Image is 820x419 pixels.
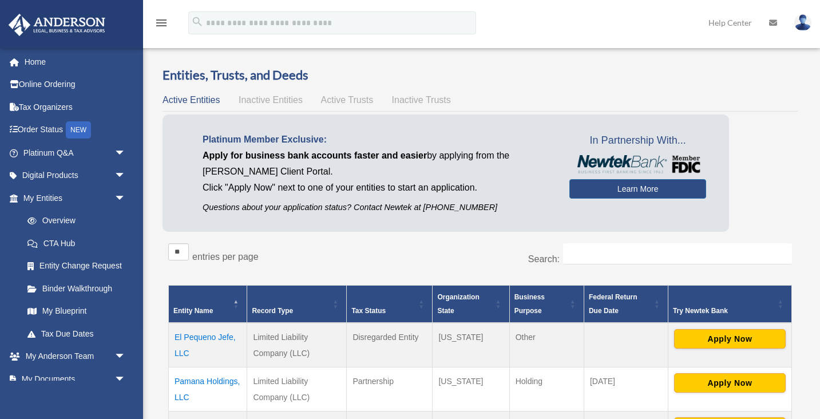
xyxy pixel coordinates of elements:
span: arrow_drop_down [114,164,137,188]
a: My Blueprint [16,300,137,323]
td: [DATE] [584,367,668,412]
img: Anderson Advisors Platinum Portal [5,14,109,36]
i: search [191,15,204,28]
a: menu [155,20,168,30]
a: My Documentsarrow_drop_down [8,367,143,390]
th: Tax Status: Activate to sort [347,286,433,323]
h3: Entities, Trusts, and Deeds [163,66,798,84]
p: Click "Apply Now" next to one of your entities to start an application. [203,180,552,196]
img: User Pic [794,14,811,31]
a: Overview [16,209,132,232]
td: Partnership [347,367,433,412]
td: Holding [509,367,584,412]
p: Questions about your application status? Contact Newtek at [PHONE_NUMBER] [203,200,552,215]
span: Organization State [437,293,479,315]
th: Record Type: Activate to sort [247,286,347,323]
span: Federal Return Due Date [589,293,637,315]
button: Apply Now [674,329,786,349]
a: Platinum Q&Aarrow_drop_down [8,141,143,164]
span: Business Purpose [514,293,545,315]
span: Record Type [252,307,293,315]
p: by applying from the [PERSON_NAME] Client Portal. [203,148,552,180]
a: Online Ordering [8,73,143,96]
a: Digital Productsarrow_drop_down [8,164,143,187]
td: [US_STATE] [433,323,509,367]
span: Active Entities [163,95,220,105]
span: arrow_drop_down [114,187,137,210]
span: Tax Status [351,307,386,315]
div: Try Newtek Bank [673,304,774,318]
th: Organization State: Activate to sort [433,286,509,323]
td: Pamana Holdings, LLC [169,367,247,412]
p: Platinum Member Exclusive: [203,132,552,148]
span: Active Trusts [321,95,374,105]
a: Learn More [569,179,706,199]
a: My Entitiesarrow_drop_down [8,187,137,209]
td: Disregarded Entity [347,323,433,367]
span: arrow_drop_down [114,345,137,369]
img: NewtekBankLogoSM.png [575,155,700,173]
a: CTA Hub [16,232,137,255]
a: Tax Organizers [8,96,143,118]
i: menu [155,16,168,30]
th: Entity Name: Activate to invert sorting [169,286,247,323]
span: Entity Name [173,307,213,315]
button: Apply Now [674,373,786,393]
a: Order StatusNEW [8,118,143,142]
span: Inactive Entities [239,95,303,105]
span: Inactive Trusts [392,95,451,105]
label: entries per page [192,252,259,262]
td: El Pequeno Jefe, LLC [169,323,247,367]
a: Home [8,50,143,73]
a: My Anderson Teamarrow_drop_down [8,345,143,368]
th: Federal Return Due Date: Activate to sort [584,286,668,323]
span: arrow_drop_down [114,367,137,391]
label: Search: [528,254,560,264]
div: NEW [66,121,91,139]
span: In Partnership With... [569,132,706,150]
a: Entity Change Request [16,255,137,278]
span: arrow_drop_down [114,141,137,165]
td: Other [509,323,584,367]
span: Apply for business bank accounts faster and easier [203,151,427,160]
a: Binder Walkthrough [16,277,137,300]
td: Limited Liability Company (LLC) [247,323,347,367]
a: Tax Due Dates [16,322,137,345]
td: [US_STATE] [433,367,509,412]
th: Try Newtek Bank : Activate to sort [668,286,791,323]
th: Business Purpose: Activate to sort [509,286,584,323]
td: Limited Liability Company (LLC) [247,367,347,412]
